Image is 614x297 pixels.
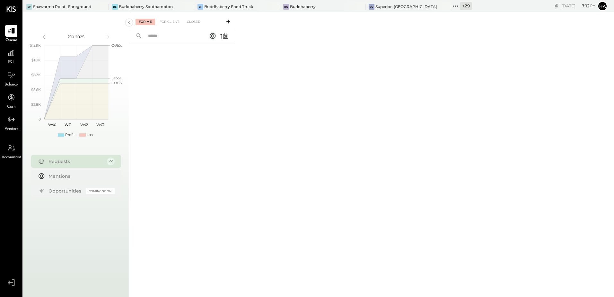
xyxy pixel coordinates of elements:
[2,155,21,160] span: Accountant
[7,104,15,110] span: Cash
[197,4,203,10] div: BF
[597,1,608,11] button: Ha
[111,81,122,85] text: COGS
[65,132,75,138] div: Profit
[80,122,88,127] text: W42
[0,47,22,66] a: P&L
[30,43,41,48] text: $13.9K
[31,58,41,62] text: $11.1K
[31,73,41,77] text: $8.3K
[48,173,111,179] div: Mentions
[86,188,115,194] div: Coming Soon
[96,122,104,127] text: W43
[26,4,32,10] div: SP
[204,4,253,9] div: Buddhaberry Food Truck
[31,87,41,92] text: $5.6K
[0,113,22,132] a: Vendors
[136,19,155,25] div: For Me
[0,69,22,88] a: Balance
[369,4,374,10] div: SO
[49,34,103,40] div: P10 2025
[0,25,22,43] a: Queue
[48,158,104,165] div: Requests
[4,126,18,132] span: Vendors
[65,122,72,127] text: W41
[290,4,316,9] div: Buddhaberry
[8,60,15,66] span: P&L
[561,3,596,9] div: [DATE]
[184,19,204,25] div: Closed
[107,157,115,165] div: 22
[283,4,289,10] div: Bu
[111,43,122,48] text: OPEX
[39,117,41,122] text: 0
[111,76,121,80] text: Labor
[5,38,17,43] span: Queue
[87,132,94,138] div: Loss
[112,4,118,10] div: BS
[48,188,83,194] div: Opportunities
[31,102,41,107] text: $2.8K
[460,2,472,10] div: + 29
[553,3,560,9] div: copy link
[156,19,182,25] div: For Client
[4,82,18,88] span: Balance
[48,122,56,127] text: W40
[375,4,437,9] div: Superior: [GEOGRAPHIC_DATA]
[119,4,173,9] div: Buddhaberry Southampton
[33,4,91,9] div: Shawarma Point- Fareground
[0,142,22,160] a: Accountant
[0,91,22,110] a: Cash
